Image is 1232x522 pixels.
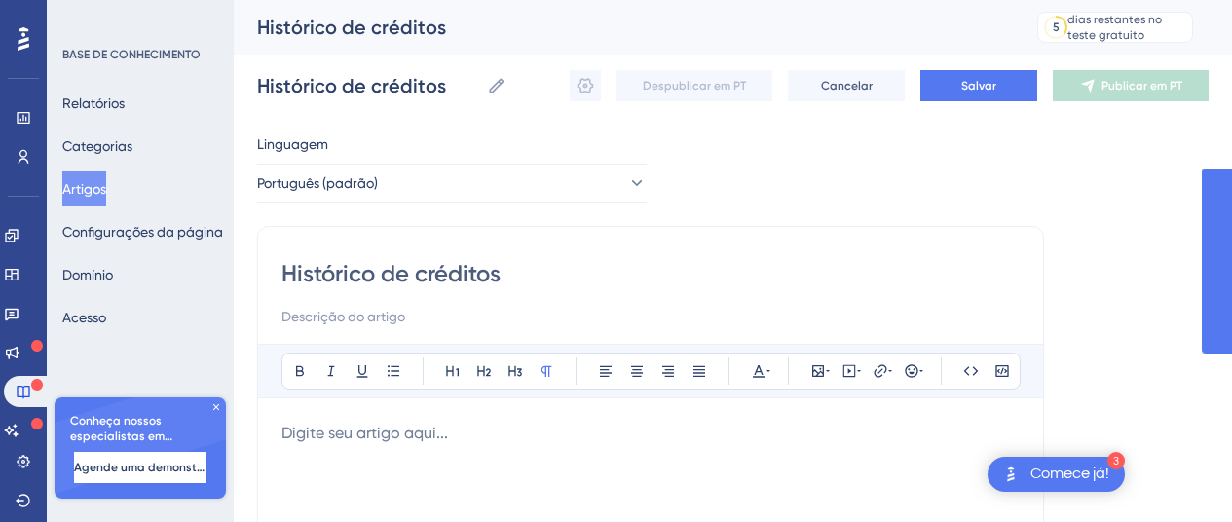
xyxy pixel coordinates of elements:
[1053,70,1209,101] button: Publicar em PT
[257,136,328,152] font: Linguagem
[62,310,106,325] font: Acesso
[257,164,647,203] button: Português (padrão)
[988,457,1125,492] div: Abra a lista de verificação Comece!, módulos restantes: 3
[74,452,206,483] button: Agende uma demonstração
[62,171,106,206] button: Artigos
[257,175,378,191] font: Português (padrão)
[257,16,446,39] font: Histórico de créditos
[62,138,132,154] font: Categorias
[62,129,132,164] button: Categorias
[62,181,106,197] font: Artigos
[920,70,1037,101] button: Salvar
[74,461,230,474] font: Agende uma demonstração
[999,463,1023,486] img: imagem-do-lançador-texto-alternativo
[70,414,172,459] font: Conheça nossos especialistas em integração 🎧
[62,224,223,240] font: Configurações da página
[1053,20,1060,34] font: 5
[961,79,996,93] font: Salvar
[62,48,201,61] font: BASE DE CONHECIMENTO
[62,300,106,335] button: Acesso
[616,70,772,101] button: Despublicar em PT
[62,86,125,121] button: Relatórios
[643,79,746,93] font: Despublicar em PT
[821,79,873,93] font: Cancelar
[1101,79,1182,93] font: Publicar em PT
[281,258,1020,289] input: Título do artigo
[1150,445,1209,503] iframe: Iniciador do Assistente de IA do UserGuiding
[257,72,479,99] input: Nome do artigo
[788,70,905,101] button: Cancelar
[1030,466,1109,481] font: Comece já!
[62,95,125,111] font: Relatórios
[1067,13,1162,42] font: dias restantes no teste gratuito
[281,305,1020,328] input: Descrição do artigo
[1113,456,1119,466] font: 3
[62,267,113,282] font: Domínio
[62,257,113,292] button: Domínio
[62,214,223,249] button: Configurações da página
